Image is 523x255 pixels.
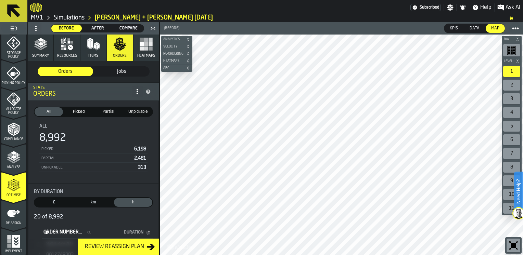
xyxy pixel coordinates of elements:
span: Compare [116,25,141,31]
div: 2 [503,80,520,91]
span: Before [54,25,79,31]
label: button-switch-multi-Compare [113,24,144,32]
div: Title [39,124,148,129]
div: StatList-item-Partial [39,153,148,163]
li: menu Optimise [1,172,26,199]
div: button-toolbar-undefined [502,78,522,92]
a: link-to-/wh/i/3ccf57d1-1e0c-4a81-a3bb-c2011c5f0d50 [54,14,85,22]
button: button-Review Reassign Plan [78,239,159,255]
label: button-switch-multi-All (8,992) [34,107,64,117]
div: Title [34,189,153,194]
div: 8 [503,162,520,173]
button: button- [161,36,192,43]
span: Compliance [1,137,26,141]
span: Velocity [162,45,185,49]
span: 6,198 [134,147,146,151]
div: button-toolbar-undefined [502,201,522,215]
span: Orders [40,68,90,75]
div: thumb [64,107,93,116]
span: Summary [32,54,49,58]
div: thumb [464,24,485,33]
div: thumb [51,25,82,32]
span: Allocate Policy [1,107,26,115]
button: button- [161,57,192,64]
div: Review Reassign Plan [82,243,147,251]
label: Need Help? [515,172,522,211]
div: 1 [503,66,520,77]
li: menu Analyse [1,144,26,171]
span: £ [36,199,72,205]
div: button-toolbar-undefined [502,92,522,106]
div: Stats [33,85,132,90]
li: menu Allocate Policy [1,88,26,115]
span: All [39,124,47,129]
div: 6 [503,134,520,145]
div: thumb [35,107,63,116]
label: button-switch-multi-Unpickable (313) [123,107,153,117]
div: thumb [35,198,73,207]
div: Orders [33,90,132,98]
span: Re-assign [1,222,26,225]
span: Heatmaps [137,54,155,58]
div: 4 [503,107,520,118]
div: 3 [503,93,520,104]
span: Duration [123,230,143,235]
div: thumb [486,24,505,33]
span: Optimise [1,193,26,197]
div: thumb [38,67,93,76]
a: link-to-/wh/i/3ccf57d1-1e0c-4a81-a3bb-c2011c5f0d50/settings/billing [410,4,441,11]
span: Analyse [1,165,26,169]
div: button-toolbar-undefined [502,133,522,147]
a: logo-header [161,240,200,254]
input: label [42,228,96,237]
div: 9 [503,175,520,186]
button: button- [161,65,192,71]
div: StatList-item-Picked [39,144,148,153]
span: Storage Policy [1,51,26,59]
a: link-to-/wh/i/3ccf57d1-1e0c-4a81-a3bb-c2011c5f0d50 [31,14,43,22]
label: button-toggle-Toggle Full Menu [1,24,26,33]
div: thumb [124,107,152,116]
span: Data [467,25,482,31]
div: button-toolbar-undefined [502,174,522,188]
a: link-to-/wh/i/3ccf57d1-1e0c-4a81-a3bb-c2011c5f0d50/simulations/6a8a1933-157d-4ac2-a1e9-8b80309162f0 [95,14,213,22]
div: stat-All [34,118,153,177]
div: button-toolbar-undefined [502,43,522,58]
label: button-switch-multi-Distance [74,197,113,207]
span: Orders [113,54,127,58]
span: Resources [57,54,77,58]
span: After [85,25,110,31]
label: button-toggle-Help [469,3,494,12]
label: button-switch-multi-Map [485,24,505,33]
label: button-toggle-Settings [444,4,456,11]
button: button- [161,43,192,50]
button: button- [502,36,522,43]
div: thumb [94,67,149,76]
label: button-toggle-Notifications [457,4,469,11]
label: button-switch-multi-Before [51,24,82,32]
div: thumb [113,25,144,32]
div: Unpickable [41,165,135,170]
div: 20 of 8,992 [34,213,153,221]
span: Unpickable [125,109,151,115]
label: button-switch-multi-Partial (2,481) [93,107,123,117]
div: 5 [503,121,520,132]
span: Re-Ordering [162,52,185,56]
span: 313 [138,165,146,170]
span: Implement [1,250,26,253]
div: thumb [114,198,152,207]
div: thumb [94,107,123,116]
span: Picking Policy [1,81,26,85]
svg: Reset zoom and position [508,240,519,251]
label: button-toggle-Ask AI [495,3,523,12]
label: button-toggle-Close me [148,24,158,32]
div: StatList-item-Unpickable [39,163,148,172]
li: menu Re-assign [1,200,26,227]
button: button- [161,50,192,57]
div: 10 [503,189,520,200]
span: Heatmaps [162,59,185,63]
div: Menu Subscription [410,4,441,11]
label: button-switch-multi-After [82,24,113,32]
span: Partial [95,109,121,115]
